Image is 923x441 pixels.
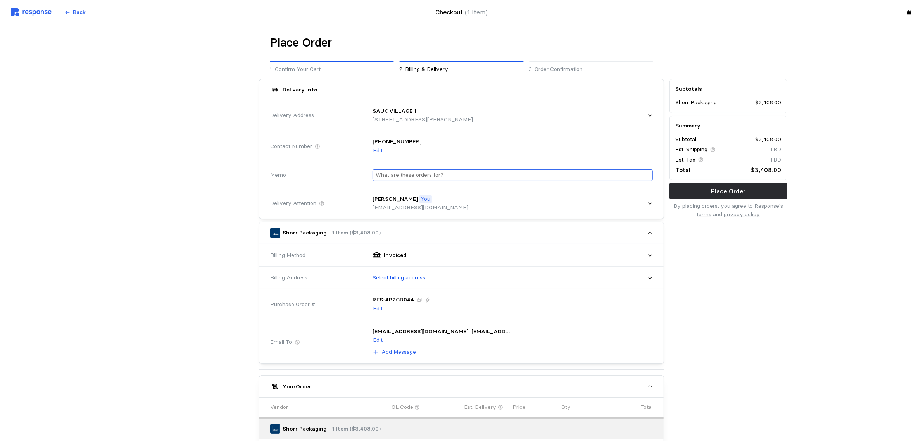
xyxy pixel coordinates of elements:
[330,229,381,237] p: · 1 Item ($3,408.00)
[675,122,782,130] h5: Summary
[259,222,664,244] button: Shorr Packaging· 1 Item ($3,408.00)
[270,35,332,50] h1: Place Order
[11,8,52,16] img: svg%3e
[259,244,664,363] div: Shorr Packaging· 1 Item ($3,408.00)
[669,183,787,199] button: Place Order
[373,327,512,336] p: [EMAIL_ADDRESS][DOMAIN_NAME], [EMAIL_ADDRESS][DOMAIN_NAME], [PERSON_NAME][DOMAIN_NAME][EMAIL_ADDR...
[270,65,394,74] p: 1. Confirm Your Cart
[381,348,416,357] p: Add Message
[373,107,416,115] p: SAUK VILLAGE 1
[373,195,418,203] p: [PERSON_NAME]
[373,203,468,212] p: [EMAIL_ADDRESS][DOMAIN_NAME]
[270,251,305,260] span: Billing Method
[675,85,782,93] h5: Subtotals
[724,211,760,218] a: privacy policy
[675,98,717,107] p: Shorr Packaging
[270,403,288,412] p: Vendor
[465,9,488,16] span: (1 Item)
[392,403,413,412] p: GL Code
[756,98,782,107] p: $3,408.00
[376,170,650,181] input: What are these orders for?
[373,138,421,146] p: [PHONE_NUMBER]
[561,403,571,412] p: Qty
[373,115,473,124] p: [STREET_ADDRESS][PERSON_NAME]
[756,135,782,144] p: $3,408.00
[283,229,327,237] p: Shorr Packaging
[373,146,383,155] p: Edit
[697,211,711,218] a: terms
[270,171,286,179] span: Memo
[675,165,690,175] p: Total
[669,202,787,219] p: By placing orders, you agree to Response's and
[711,186,745,196] p: Place Order
[270,199,316,208] span: Delivery Attention
[283,86,317,94] h5: Delivery Info
[751,165,782,175] p: $3,408.00
[330,425,381,433] p: · 1 Item ($3,408.00)
[770,145,782,154] p: TBD
[384,251,407,260] p: Invoiced
[373,336,383,345] button: Edit
[259,376,664,397] button: YourOrder
[640,403,653,412] p: Total
[60,5,90,20] button: Back
[283,382,311,391] h5: Your Order
[675,145,707,154] p: Est. Shipping
[270,274,307,282] span: Billing Address
[529,65,653,74] p: 3. Order Confirmation
[270,300,315,309] span: Purchase Order #
[373,274,425,282] p: Select billing address
[399,65,523,74] p: 2. Billing & Delivery
[373,296,414,304] p: RES-4B2CD044
[464,403,497,412] p: Est. Delivery
[270,338,292,346] span: Email To
[373,305,383,313] p: Edit
[435,7,488,17] h4: Checkout
[270,142,312,151] span: Contact Number
[513,403,526,412] p: Price
[675,156,695,164] p: Est. Tax
[421,195,430,203] p: You
[373,146,383,155] button: Edit
[373,304,383,314] button: Edit
[770,156,782,164] p: TBD
[373,348,416,357] button: Add Message
[675,135,696,144] p: Subtotal
[283,425,327,433] p: Shorr Packaging
[73,8,86,17] p: Back
[270,111,314,120] span: Delivery Address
